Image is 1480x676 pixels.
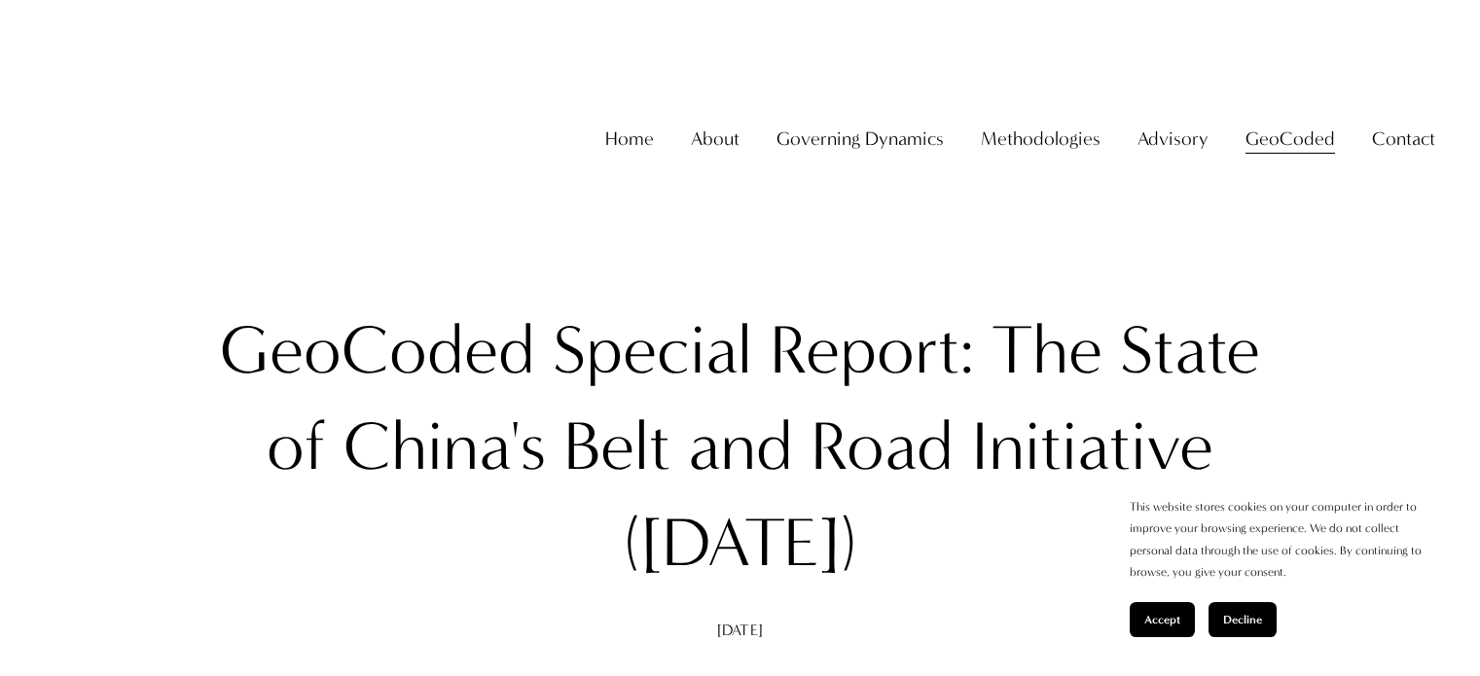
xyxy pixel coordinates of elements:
[981,122,1101,156] span: Methodologies
[981,120,1101,158] a: folder dropdown
[1130,496,1441,583] p: This website stores cookies on your computer in order to improve your browsing experience. We do ...
[45,49,224,228] img: Christopher Sanchez &amp; Co.
[191,302,1290,591] h1: GeoCoded Special Report: The State of China's Belt and Road Initiative ([DATE])
[1223,613,1262,626] span: Decline
[1137,120,1209,158] a: folder dropdown
[1245,120,1335,158] a: folder dropdown
[1245,122,1335,156] span: GeoCoded
[717,621,763,639] span: [DATE]
[691,120,740,158] a: folder dropdown
[1372,122,1435,156] span: Contact
[1209,602,1277,637] button: Decline
[1110,477,1461,657] section: Cookie banner
[691,122,740,156] span: About
[776,122,944,156] span: Governing Dynamics
[1137,122,1209,156] span: Advisory
[605,120,654,158] a: Home
[776,120,944,158] a: folder dropdown
[1372,120,1435,158] a: folder dropdown
[1144,613,1180,626] span: Accept
[1130,602,1195,637] button: Accept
